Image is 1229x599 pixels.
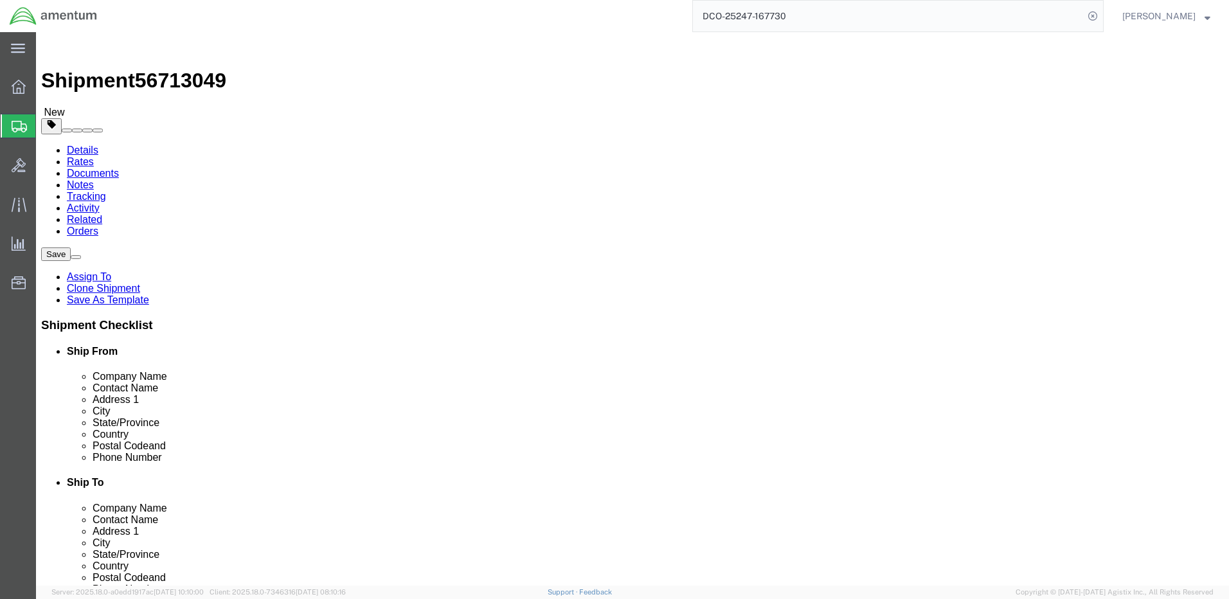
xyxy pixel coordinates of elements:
[1122,8,1211,24] button: [PERSON_NAME]
[210,588,346,596] span: Client: 2025.18.0-7346316
[1122,9,1196,23] span: Judy Smith
[154,588,204,596] span: [DATE] 10:10:00
[693,1,1084,31] input: Search for shipment number, reference number
[548,588,580,596] a: Support
[9,6,98,26] img: logo
[579,588,612,596] a: Feedback
[36,32,1229,586] iframe: FS Legacy Container
[296,588,346,596] span: [DATE] 08:10:16
[1016,587,1214,598] span: Copyright © [DATE]-[DATE] Agistix Inc., All Rights Reserved
[51,588,204,596] span: Server: 2025.18.0-a0edd1917ac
